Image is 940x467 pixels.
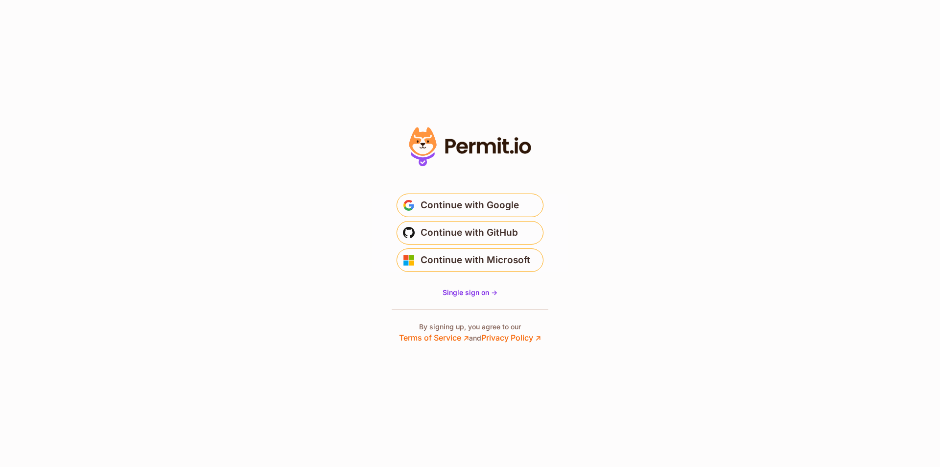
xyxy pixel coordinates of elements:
span: Continue with Microsoft [421,252,530,268]
button: Continue with Google [397,194,543,217]
a: Privacy Policy ↗ [481,333,541,343]
a: Single sign on -> [443,288,497,297]
span: Continue with Google [421,197,519,213]
button: Continue with GitHub [397,221,543,245]
span: Single sign on -> [443,288,497,296]
p: By signing up, you agree to our and [399,322,541,344]
span: Continue with GitHub [421,225,518,241]
button: Continue with Microsoft [397,248,543,272]
a: Terms of Service ↗ [399,333,469,343]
